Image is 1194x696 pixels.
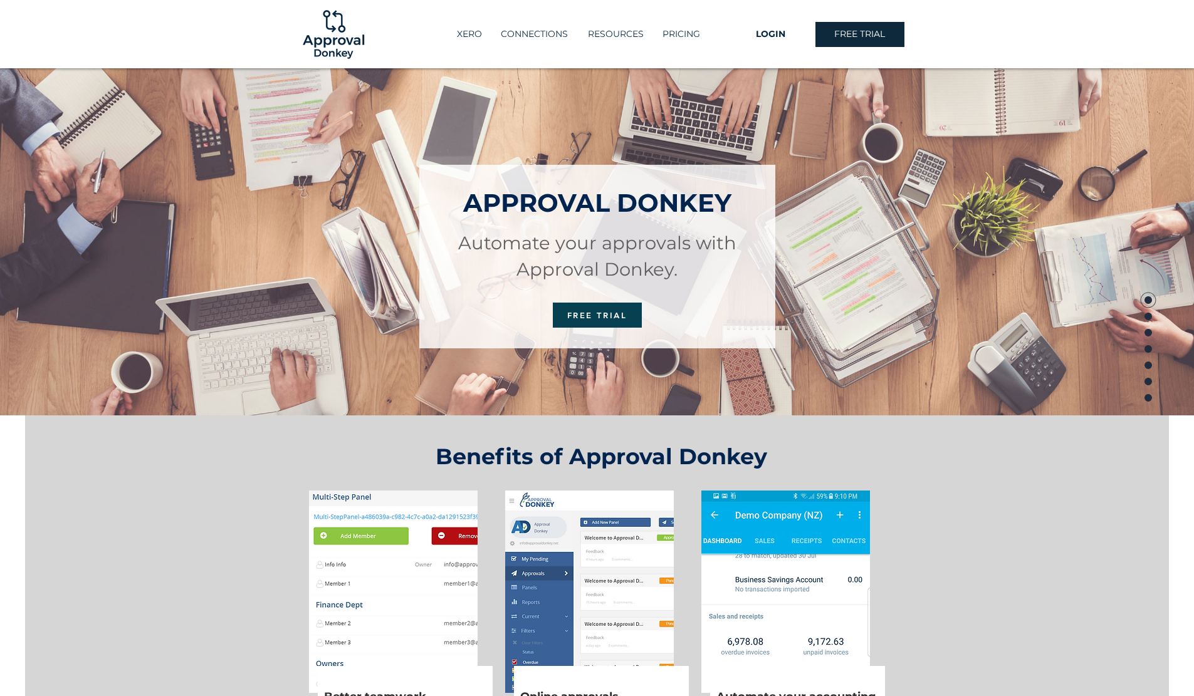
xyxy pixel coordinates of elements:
span: LOGIN [756,28,785,41]
nav: Site [431,24,726,44]
div: RESOURCES [578,24,652,44]
a: XERO [447,24,491,44]
img: Logo-01.png [300,1,367,68]
p: XERO [451,24,488,44]
span: Benefits of Approval Donkey [436,443,767,470]
nav: Page [1139,292,1157,405]
img: Dashboard info_ad.net.PNG [505,491,674,693]
img: Screenshot_20170731-211026.png [701,491,870,693]
p: CONNECTIONS [495,24,574,44]
a: CONNECTIONS [491,24,578,44]
img: Step Panel Members.PNG [309,491,478,693]
span: APPROVAL DONKEY [463,187,731,218]
span: FREE TRIAL [834,28,885,41]
a: FREE TRIAL [815,22,904,47]
p: RESOURCES [582,24,650,44]
span: Automate your approvals with Approval Donkey. [458,232,736,280]
a: PRICING [652,24,710,44]
a: LOGIN [726,22,815,47]
span: FREE TRIAL [567,310,627,320]
p: PRICING [656,24,706,44]
a: FREE TRIAL [553,303,642,328]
